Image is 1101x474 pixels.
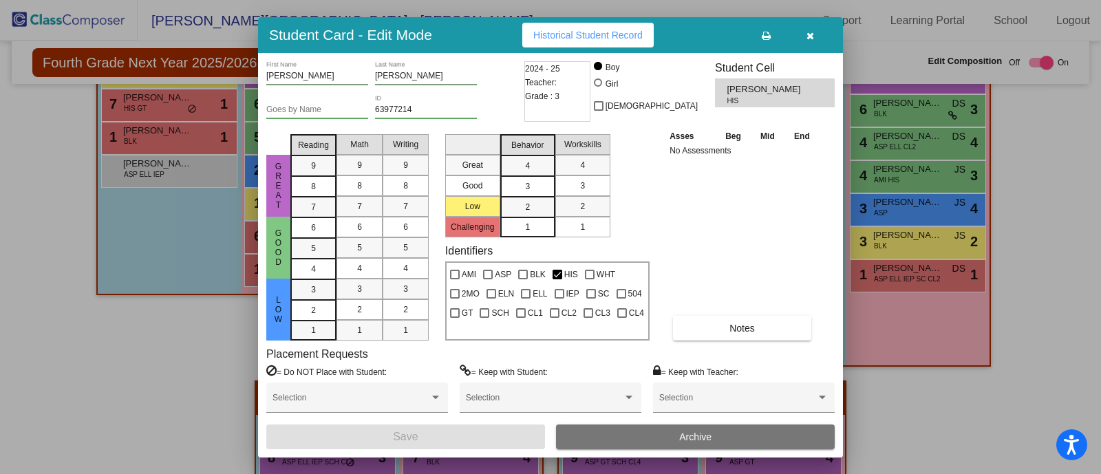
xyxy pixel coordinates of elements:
[528,305,543,321] span: CL1
[357,283,362,295] span: 3
[606,98,698,114] span: [DEMOGRAPHIC_DATA]
[357,324,362,336] span: 1
[597,266,615,283] span: WHT
[566,286,579,302] span: IEP
[727,96,793,106] span: HIS
[595,305,610,321] span: CL3
[350,138,369,151] span: Math
[727,83,803,96] span: [PERSON_NAME]
[266,347,368,360] label: Placement Requests
[357,180,362,192] span: 8
[460,365,548,378] label: = Keep with Student:
[666,129,716,144] th: Asses
[266,105,368,115] input: goes by name
[311,180,316,193] span: 8
[562,305,577,321] span: CL2
[311,242,316,255] span: 5
[533,30,643,41] span: Historical Student Record
[653,365,738,378] label: = Keep with Teacher:
[272,228,285,267] span: Good
[266,424,545,449] button: Save
[393,138,418,151] span: Writing
[403,324,408,336] span: 1
[393,431,418,442] span: Save
[716,129,751,144] th: Beg
[357,241,362,254] span: 5
[751,129,784,144] th: Mid
[556,424,835,449] button: Archive
[272,162,285,210] span: Great
[445,244,493,257] label: Identifiers
[403,303,408,316] span: 2
[403,262,408,274] span: 4
[580,180,585,192] span: 3
[311,160,316,172] span: 9
[498,286,514,302] span: ELN
[525,160,530,172] span: 4
[491,305,509,321] span: SCH
[598,286,610,302] span: SC
[533,286,547,302] span: ELL
[266,365,387,378] label: = Do NOT Place with Student:
[462,266,476,283] span: AMI
[628,286,642,302] span: 504
[311,222,316,234] span: 6
[311,304,316,316] span: 2
[495,266,511,283] span: ASP
[403,200,408,213] span: 7
[605,61,620,74] div: Boy
[729,323,755,334] span: Notes
[357,262,362,274] span: 4
[525,76,557,89] span: Teacher:
[311,283,316,296] span: 3
[525,201,530,213] span: 2
[605,78,619,90] div: Girl
[462,305,473,321] span: GT
[298,139,329,151] span: Reading
[357,159,362,171] span: 9
[629,305,644,321] span: CL4
[269,26,432,43] h3: Student Card - Edit Mode
[525,221,530,233] span: 1
[666,144,820,158] td: No Assessments
[525,89,559,103] span: Grade : 3
[403,221,408,233] span: 6
[511,139,544,151] span: Behavior
[679,431,712,442] span: Archive
[375,105,477,115] input: Enter ID
[311,324,316,336] span: 1
[403,180,408,192] span: 8
[403,283,408,295] span: 3
[580,159,585,171] span: 4
[784,129,820,144] th: End
[564,266,578,283] span: HIS
[311,201,316,213] span: 7
[580,200,585,213] span: 2
[525,62,560,76] span: 2024 - 25
[715,61,835,74] h3: Student Cell
[357,303,362,316] span: 2
[673,316,811,341] button: Notes
[462,286,480,302] span: 2MO
[580,221,585,233] span: 1
[530,266,546,283] span: BLK
[357,221,362,233] span: 6
[403,159,408,171] span: 9
[272,295,285,324] span: Low
[357,200,362,213] span: 7
[403,241,408,254] span: 5
[311,263,316,275] span: 4
[522,23,654,47] button: Historical Student Record
[564,138,601,151] span: Workskills
[525,180,530,193] span: 3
